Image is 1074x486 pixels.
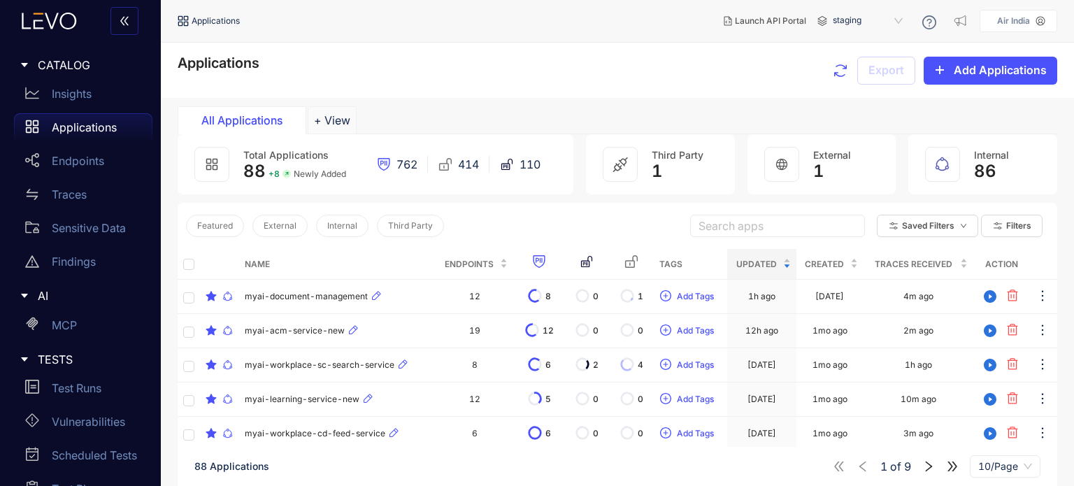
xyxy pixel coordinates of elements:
a: Applications [14,113,152,147]
span: plus-circle [660,290,671,303]
span: 6 [545,429,551,438]
span: 1 [813,162,824,181]
span: right [922,460,935,473]
span: AI [38,290,141,302]
button: plus-circleAdd Tags [659,285,715,308]
th: Name [239,249,436,280]
a: Sensitive Data [14,214,152,248]
div: 4m ago [903,292,933,301]
span: play-circle [980,324,1001,337]
p: Insights [52,87,92,100]
div: TESTS [8,345,152,374]
span: 0 [638,326,643,336]
span: 110 [520,158,540,171]
a: Scheduled Tests [14,441,152,475]
th: Created [796,249,864,280]
span: Launch API Portal [735,16,806,26]
div: 1mo ago [812,326,847,336]
button: plusAdd Applications [924,57,1057,85]
span: plus-circle [660,393,671,406]
span: Third Party [388,221,433,231]
a: Endpoints [14,147,152,180]
span: play-circle [980,393,1001,406]
span: External [264,221,296,231]
span: star [206,325,217,336]
button: Saved Filtersdown [877,215,978,237]
div: 1mo ago [812,429,847,438]
button: play-circle [979,320,1001,342]
span: 4 [638,360,643,370]
div: 1h ago [905,360,932,370]
div: 10m ago [901,394,936,404]
td: 8 [436,348,514,383]
button: Add tab [308,106,357,134]
span: 2 [593,360,599,370]
span: + 8 [268,169,280,179]
div: AI [8,281,152,310]
span: double-left [119,15,130,28]
span: warning [25,255,39,269]
div: All Applications [189,114,294,127]
p: Test Runs [52,382,101,394]
span: plus-circle [660,359,671,371]
span: 414 [458,158,479,171]
span: Created [802,257,847,272]
span: 0 [593,429,599,438]
span: 5 [545,394,551,404]
span: star [206,359,217,371]
td: 19 [436,314,514,348]
span: star [206,394,217,405]
span: myai-workplace-sc-search-service [245,360,394,370]
button: play-circle [979,285,1001,308]
span: Add Tags [677,292,714,301]
span: myai-document-management [245,292,368,301]
span: ellipsis [1036,357,1050,373]
div: 3m ago [903,429,933,438]
div: 2m ago [903,326,933,336]
button: Export [857,57,915,85]
button: External [252,215,308,237]
a: Insights [14,80,152,113]
a: MCP [14,311,152,345]
a: Vulnerabilities [14,408,152,441]
button: ellipsis [1035,354,1050,376]
span: plus-circle [660,324,671,337]
p: MCP [52,319,77,331]
span: Add Tags [677,394,714,404]
span: Third Party [652,149,703,161]
span: down [960,222,967,230]
span: Add Tags [677,429,714,438]
p: Endpoints [52,155,104,167]
td: 12 [436,383,514,417]
div: [DATE] [815,292,844,301]
span: 1 [638,292,643,301]
button: ellipsis [1035,388,1050,410]
div: 12h ago [745,326,778,336]
button: Featured [186,215,244,237]
button: plus-circleAdd Tags [659,388,715,410]
span: play-circle [980,290,1001,303]
p: Sensitive Data [52,222,126,234]
span: plus [934,64,945,77]
span: myai-acm-service-new [245,326,345,336]
span: Internal [974,149,1009,161]
button: play-circle [979,422,1001,445]
a: Findings [14,248,152,281]
span: double-right [946,460,959,473]
span: Add Applications [954,64,1047,76]
span: 0 [593,292,599,301]
span: 86 [974,162,996,181]
span: Saved Filters [902,221,954,231]
span: Updated [733,257,780,272]
span: CATALOG [38,59,141,71]
th: Tags [654,249,727,280]
th: Action [973,249,1029,280]
span: myai-learning-service-new [245,394,359,404]
span: caret-right [20,291,29,301]
div: [DATE] [747,394,776,404]
span: Traces Received [869,257,957,272]
span: star [206,291,217,302]
span: star [206,428,217,439]
p: Scheduled Tests [52,449,137,462]
a: Traces [14,180,152,214]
